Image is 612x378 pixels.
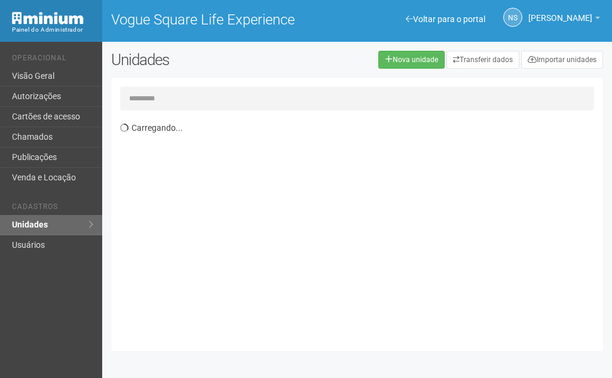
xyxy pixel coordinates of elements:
[12,54,93,66] li: Operacional
[12,12,84,24] img: Minium
[120,116,603,342] div: Carregando...
[12,202,93,215] li: Cadastros
[528,15,600,24] a: [PERSON_NAME]
[503,8,522,27] a: NS
[12,24,93,35] div: Painel do Administrador
[406,14,485,24] a: Voltar para o portal
[378,51,445,69] a: Nova unidade
[446,51,519,69] a: Transferir dados
[111,51,306,69] h2: Unidades
[111,12,348,27] h1: Vogue Square Life Experience
[528,2,592,23] span: Nicolle Silva
[521,51,603,69] a: Importar unidades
